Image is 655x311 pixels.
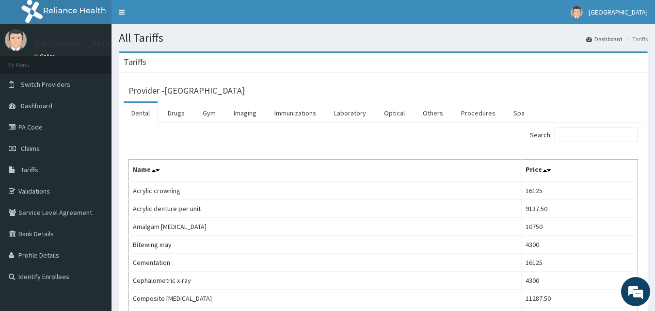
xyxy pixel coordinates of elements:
[589,8,648,16] span: [GEOGRAPHIC_DATA]
[521,160,638,182] th: Price
[129,200,522,218] td: Acrylic denture per unit
[506,103,532,123] a: Spa
[555,128,638,142] input: Search:
[21,165,38,174] span: Tariffs
[521,200,638,218] td: 9137.50
[267,103,324,123] a: Immunizations
[129,160,522,182] th: Name
[34,39,114,48] p: [GEOGRAPHIC_DATA]
[128,86,245,95] h3: Provider - [GEOGRAPHIC_DATA]
[326,103,374,123] a: Laboratory
[530,128,638,142] label: Search:
[521,236,638,254] td: 4300
[226,103,264,123] a: Imaging
[521,218,638,236] td: 10750
[586,35,622,43] a: Dashboard
[129,254,522,272] td: Cementation
[521,254,638,272] td: 16125
[21,144,40,153] span: Claims
[34,53,57,60] a: Online
[195,103,224,123] a: Gym
[124,58,146,66] h3: Tariffs
[453,103,503,123] a: Procedures
[129,236,522,254] td: Bitewing xray
[129,290,522,308] td: Composite [MEDICAL_DATA]
[5,29,27,51] img: User Image
[129,181,522,200] td: Acrylic crowning
[415,103,451,123] a: Others
[21,80,70,89] span: Switch Providers
[521,181,638,200] td: 16125
[21,101,52,110] span: Dashboard
[129,272,522,290] td: Cephalometric x-ray
[119,32,648,44] h1: All Tariffs
[129,218,522,236] td: Amalgam [MEDICAL_DATA]
[623,35,648,43] li: Tariffs
[571,6,583,18] img: User Image
[124,103,158,123] a: Dental
[521,272,638,290] td: 4300
[376,103,413,123] a: Optical
[160,103,192,123] a: Drugs
[521,290,638,308] td: 11287.50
